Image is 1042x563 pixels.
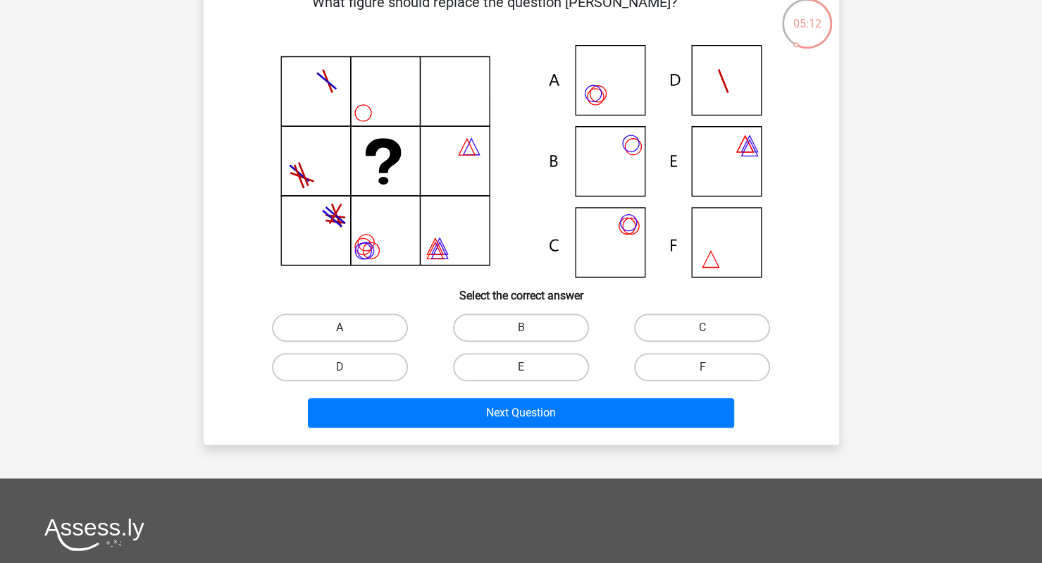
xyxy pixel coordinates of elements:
[634,353,770,381] label: F
[453,353,589,381] label: E
[44,518,144,551] img: Assessly logo
[634,314,770,342] label: C
[272,314,408,342] label: A
[453,314,589,342] label: B
[272,353,408,381] label: D
[308,398,734,428] button: Next Question
[226,278,817,302] h6: Select the correct answer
